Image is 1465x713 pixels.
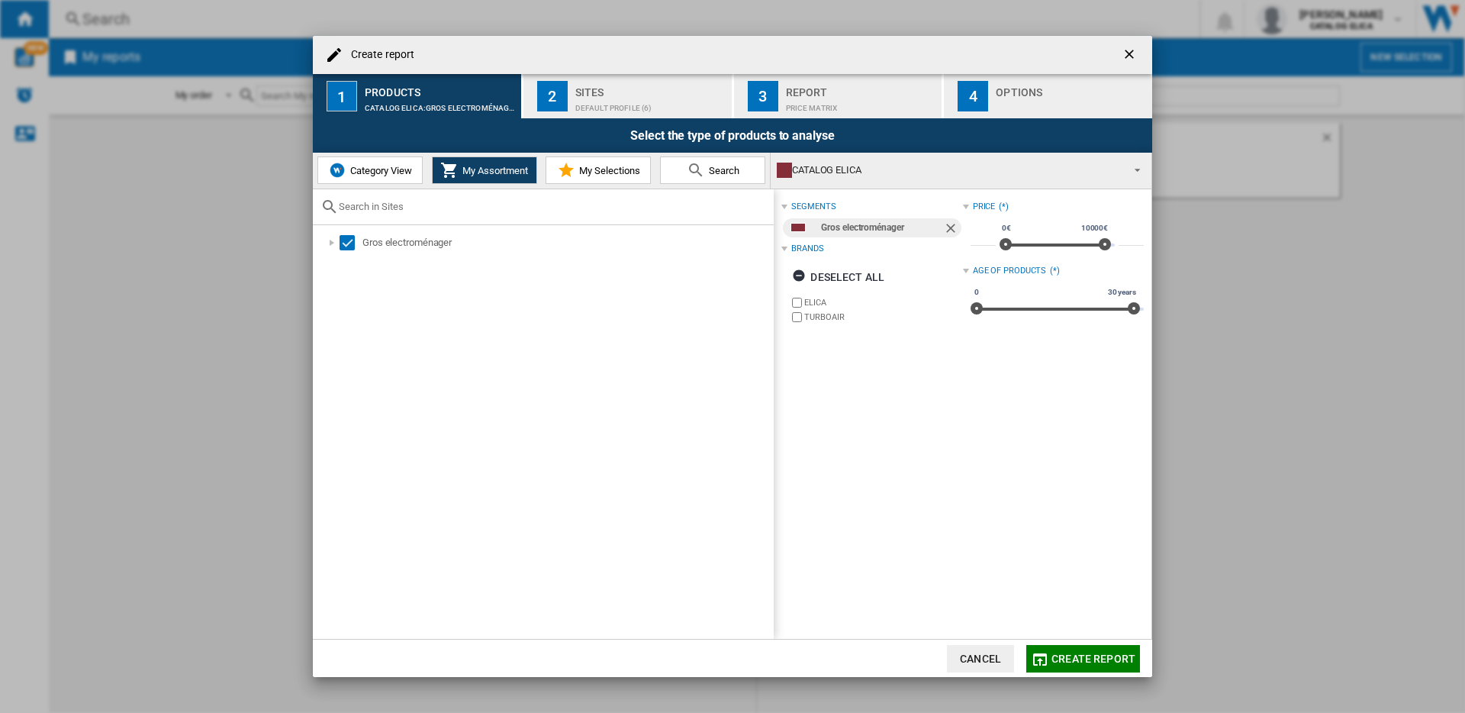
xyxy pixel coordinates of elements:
button: Search [660,156,765,184]
button: 3 Report Price Matrix [734,74,944,118]
button: Create report [1026,645,1140,673]
button: getI18NText('BUTTONS.CLOSE_DIALOG') [1116,40,1146,70]
span: My Assortment [459,165,528,176]
span: 0 [972,286,981,298]
button: Deselect all [787,263,889,291]
span: Create report [1051,653,1135,665]
button: Cancel [947,645,1014,673]
div: Select the type of products to analyse [313,118,1152,153]
button: 2 Sites Default profile (6) [523,74,733,118]
div: Brands [791,243,823,255]
div: Age of products [973,265,1047,277]
img: wiser-icon-blue.png [328,161,346,179]
md-checkbox: Select [340,235,362,250]
div: Gros electroménager [821,218,942,237]
span: My Selections [575,165,640,176]
label: ELICA [804,297,962,308]
div: Deselect all [792,263,884,291]
span: 30 years [1106,286,1138,298]
div: 3 [748,81,778,111]
button: 1 Products CATALOG ELICA:Gros electroménager [313,74,523,118]
input: brand.name [792,312,802,322]
div: Options [996,80,1146,96]
button: My Assortment [432,156,537,184]
button: Category View [317,156,423,184]
div: segments [791,201,836,213]
div: 1 [327,81,357,111]
div: Gros electroménager [362,235,771,250]
div: Report [786,80,936,96]
div: CATALOG ELICA [777,160,1121,181]
span: Search [705,165,739,176]
button: 4 Options [944,74,1152,118]
div: Price Matrix [786,96,936,112]
label: TURBOAIR [804,311,962,323]
button: My Selections [546,156,651,184]
div: 4 [958,81,988,111]
div: 2 [537,81,568,111]
input: Search in Sites [339,201,766,212]
div: Products [365,80,515,96]
div: Default profile (6) [575,96,726,112]
span: 10000€ [1079,222,1110,234]
h4: Create report [343,47,414,63]
div: Sites [575,80,726,96]
div: CATALOG ELICA:Gros electroménager [365,96,515,112]
input: brand.name [792,298,802,308]
ng-md-icon: Remove [943,221,961,239]
ng-md-icon: getI18NText('BUTTONS.CLOSE_DIALOG') [1122,47,1140,65]
span: 0€ [1000,222,1013,234]
span: Category View [346,165,412,176]
div: Price [973,201,996,213]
